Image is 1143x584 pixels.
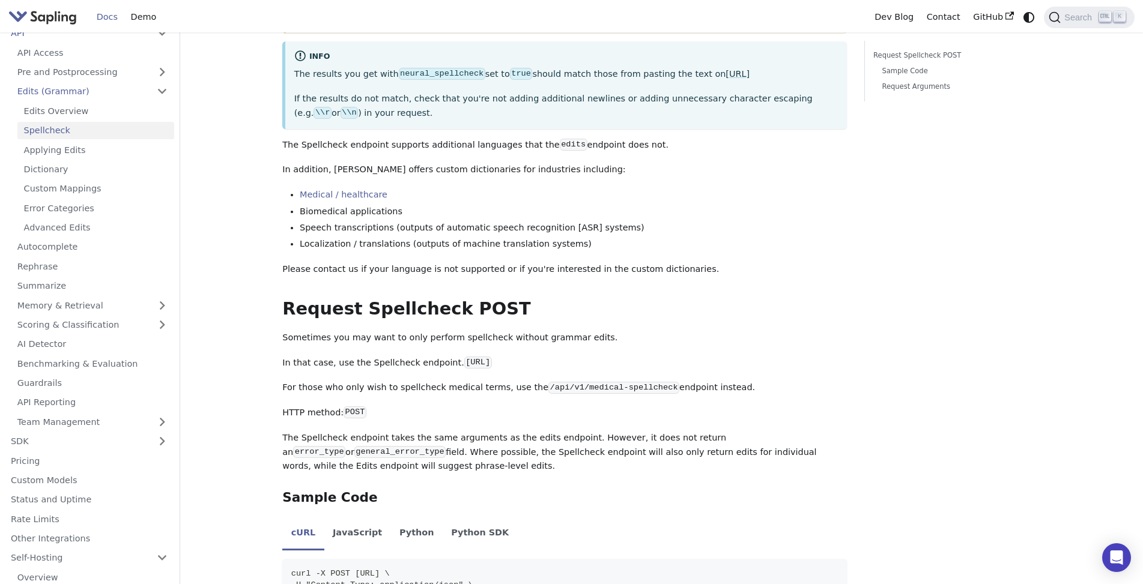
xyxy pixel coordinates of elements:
code: neural_spellcheck [399,68,485,80]
code: [URL] [464,357,492,369]
li: Python SDK [443,517,518,550]
button: Search (Ctrl+K) [1044,7,1134,28]
button: Expand sidebar category 'SDK' [150,433,174,450]
a: Status and Uptime [4,491,174,508]
button: Switch between dark and light mode (currently system mode) [1020,8,1038,26]
a: API Access [11,44,174,61]
span: Search [1061,13,1099,22]
p: In addition, [PERSON_NAME] offers custom dictionaries for industries including: [282,163,847,177]
a: Advanced Edits [17,219,174,236]
a: API Reporting [11,394,174,411]
div: Open Intercom Messenger [1102,543,1131,572]
a: SDK [4,433,150,450]
p: Sometimes you may want to only perform spellcheck without grammar edits. [282,331,847,345]
a: Autocomplete [11,238,174,256]
a: Docs [90,8,124,26]
kbd: K [1114,11,1126,22]
a: Summarize [11,277,174,295]
a: Custom Models [4,472,174,489]
a: Dictionary [17,161,174,178]
code: \\r [314,107,331,119]
a: Demo [124,8,163,26]
a: Edits Overview [17,102,174,119]
a: AI Detector [11,336,174,353]
a: Spellcheck [17,122,174,139]
div: info [294,50,838,64]
code: error_type [293,446,345,458]
a: Applying Edits [17,141,174,158]
span: curl -X POST [URL] \ [291,569,390,578]
code: /api/v1/medical-spellcheck [548,382,679,394]
p: The results you get with set to should match those from pasting the text on [294,67,838,82]
a: Other Integrations [4,530,174,547]
a: Medical / healthcare [300,190,387,199]
a: Sample Code [882,65,1032,77]
p: In that case, use the Spellcheck endpoint. [282,356,847,370]
a: Pricing [4,452,174,469]
a: API [4,25,150,42]
code: general_error_type [354,446,446,458]
a: Request Spellcheck POST [873,50,1036,61]
a: Pre and Postprocessing [11,64,174,81]
code: \\n [341,107,358,119]
code: POST [344,406,366,418]
li: Localization / translations (outputs of machine translation systems) [300,237,847,251]
a: Sapling.ai [8,8,81,26]
a: Request Arguments [882,81,1032,92]
a: Contact [920,8,967,26]
p: HTTP method: [282,406,847,420]
a: Team Management [11,413,174,430]
p: The Spellcheck endpoint takes the same arguments as the edits endpoint. However, it does not retu... [282,431,847,474]
p: For those who only wish to spellcheck medical terms, use the endpoint instead. [282,381,847,395]
a: Self-Hosting [4,549,174,567]
p: If the results do not match, check that you're not adding additional newlines or adding unnecessa... [294,92,838,121]
h3: Sample Code [282,490,847,506]
li: Python [391,517,443,550]
a: Error Categories [17,199,174,217]
a: Memory & Retrieval [11,297,174,314]
img: Sapling.ai [8,8,77,26]
code: edits [560,139,587,151]
li: JavaScript [324,517,391,550]
li: Biomedical applications [300,205,847,219]
a: [URL] [726,69,750,79]
a: Benchmarking & Evaluation [11,355,174,372]
a: GitHub [966,8,1020,26]
p: The Spellcheck endpoint supports additional languages that the endpoint does not. [282,138,847,152]
a: Scoring & Classification [11,316,174,334]
a: Dev Blog [868,8,920,26]
button: Collapse sidebar category 'API' [150,25,174,42]
code: true [510,68,533,80]
li: cURL [282,517,324,550]
a: Guardrails [11,375,174,392]
a: Rate Limits [4,510,174,528]
p: Please contact us if your language is not supported or if you're interested in the custom diction... [282,262,847,277]
a: Rephrase [11,257,174,275]
a: Edits (Grammar) [11,83,174,100]
a: Custom Mappings [17,180,174,197]
li: Speech transcriptions (outputs of automatic speech recognition [ASR] systems) [300,221,847,235]
h2: Request Spellcheck POST [282,298,847,320]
